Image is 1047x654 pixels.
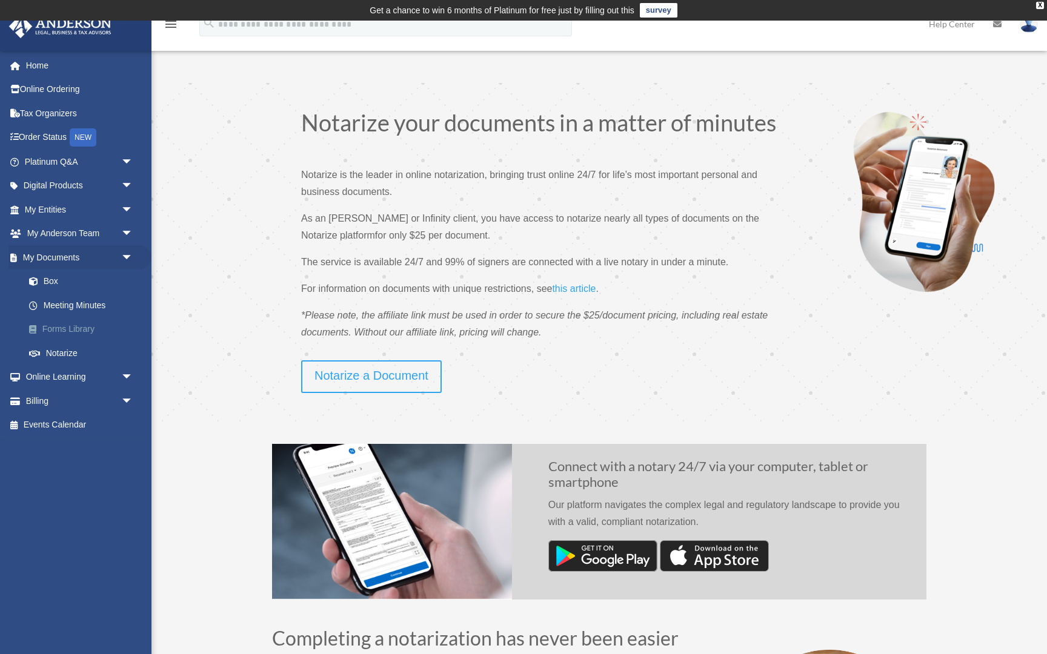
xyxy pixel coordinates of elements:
[164,21,178,31] a: menu
[8,413,151,437] a: Events Calendar
[272,629,696,654] h2: Completing a notarization has never been easier
[121,150,145,174] span: arrow_drop_down
[375,230,490,240] span: for only $25 per document.
[8,197,151,222] a: My Entitiesarrow_drop_down
[5,15,115,38] img: Anderson Advisors Platinum Portal
[17,341,145,365] a: Notarize
[548,497,908,540] p: Our platform navigates the complex legal and regulatory landscape to provide you with a valid, co...
[121,174,145,199] span: arrow_drop_down
[301,310,768,337] span: *Please note, the affiliate link must be used in order to secure the $25/document pricing, includ...
[640,3,677,18] a: survey
[301,257,728,267] span: The service is available 24/7 and 99% of signers are connected with a live notary in under a minute.
[17,293,151,317] a: Meeting Minutes
[8,245,151,269] a: My Documentsarrow_drop_down
[1020,15,1038,33] img: User Pic
[596,283,598,294] span: .
[8,365,151,389] a: Online Learningarrow_drop_down
[8,150,151,174] a: Platinum Q&Aarrow_drop_down
[8,125,151,150] a: Order StatusNEW
[1036,2,1044,9] div: close
[202,16,216,30] i: search
[301,283,552,294] span: For information on documents with unique restrictions, see
[8,389,151,413] a: Billingarrow_drop_down
[70,128,96,147] div: NEW
[121,222,145,246] span: arrow_drop_down
[301,213,759,240] span: As an [PERSON_NAME] or Infinity client, you have access to notarize nearly all types of documents...
[301,360,442,393] a: Notarize a Document
[552,283,596,294] span: this article
[548,458,908,497] h2: Connect with a notary 24/7 via your computer, tablet or smartphone
[370,3,634,18] div: Get a chance to win 6 months of Platinum for free just by filling out this
[121,245,145,270] span: arrow_drop_down
[8,53,151,78] a: Home
[17,269,151,294] a: Box
[17,317,151,342] a: Forms Library
[8,222,151,246] a: My Anderson Teamarrow_drop_down
[552,283,596,300] a: this article
[164,17,178,31] i: menu
[8,174,151,198] a: Digital Productsarrow_drop_down
[301,170,757,197] span: Notarize is the leader in online notarization, bringing trust online 24/7 for life’s most importa...
[8,78,151,102] a: Online Ordering
[301,111,793,140] h1: Notarize your documents in a matter of minutes
[121,389,145,414] span: arrow_drop_down
[121,365,145,390] span: arrow_drop_down
[8,101,151,125] a: Tax Organizers
[849,111,999,292] img: Notarize-hero
[121,197,145,222] span: arrow_drop_down
[272,444,512,599] img: Notarize Doc-1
